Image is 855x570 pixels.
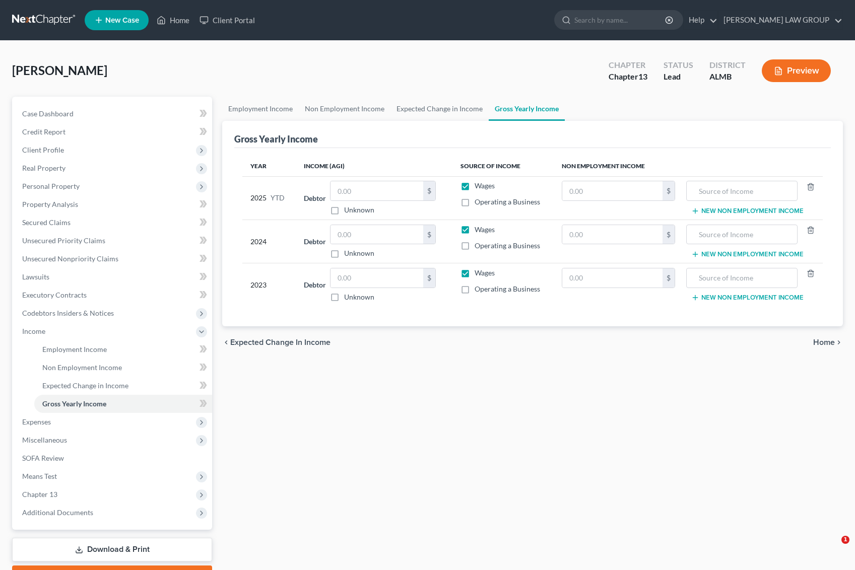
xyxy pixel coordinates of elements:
[663,225,675,244] div: $
[14,268,212,286] a: Lawsuits
[14,123,212,141] a: Credit Report
[22,182,80,190] span: Personal Property
[664,71,693,83] div: Lead
[475,197,540,206] span: Operating a Business
[22,417,51,426] span: Expenses
[331,225,423,244] input: 0.00
[692,181,792,200] input: Source of Income
[709,71,746,83] div: ALMB
[423,181,435,200] div: $
[250,225,288,259] div: 2024
[234,133,318,145] div: Gross Yearly Income
[222,97,299,121] a: Employment Income
[841,536,849,544] span: 1
[42,381,128,390] span: Expected Change in Income
[42,399,106,408] span: Gross Yearly Income
[390,97,489,121] a: Expected Change in Income
[22,309,114,317] span: Codebtors Insiders & Notices
[12,63,107,78] span: [PERSON_NAME]
[296,156,452,176] th: Income (AGI)
[22,436,67,444] span: Miscellaneous
[684,11,717,29] a: Help
[250,268,288,302] div: 2023
[22,291,87,299] span: Executory Contracts
[331,181,423,200] input: 0.00
[194,11,260,29] a: Client Portal
[105,17,139,24] span: New Case
[12,538,212,561] a: Download & Print
[230,338,331,346] span: Expected Change in Income
[638,72,647,81] span: 13
[709,59,746,71] div: District
[14,232,212,250] a: Unsecured Priority Claims
[250,181,288,215] div: 2025
[691,250,804,258] button: New Non Employment Income
[663,268,675,288] div: $
[554,156,823,176] th: Non Employment Income
[423,225,435,244] div: $
[821,536,845,560] iframe: Intercom live chat
[152,11,194,29] a: Home
[22,272,49,281] span: Lawsuits
[14,286,212,304] a: Executory Contracts
[22,200,78,208] span: Property Analysis
[22,508,93,517] span: Additional Documents
[475,181,495,190] span: Wages
[574,11,667,29] input: Search by name...
[34,395,212,413] a: Gross Yearly Income
[813,338,835,346] span: Home
[42,345,107,353] span: Employment Income
[489,97,565,121] a: Gross Yearly Income
[22,218,71,227] span: Secured Claims
[692,225,792,244] input: Source of Income
[762,59,831,82] button: Preview
[22,164,65,172] span: Real Property
[14,195,212,213] a: Property Analysis
[22,127,65,136] span: Credit Report
[22,327,45,335] span: Income
[304,193,326,203] label: Debtor
[22,146,64,154] span: Client Profile
[222,338,230,346] i: chevron_left
[423,268,435,288] div: $
[22,454,64,462] span: SOFA Review
[22,236,105,245] span: Unsecured Priority Claims
[271,193,285,203] span: YTD
[22,109,74,118] span: Case Dashboard
[222,338,331,346] button: chevron_left Expected Change in Income
[475,241,540,250] span: Operating a Business
[34,340,212,359] a: Employment Income
[475,225,495,234] span: Wages
[664,59,693,71] div: Status
[813,338,843,346] button: Home chevron_right
[42,363,122,372] span: Non Employment Income
[663,181,675,200] div: $
[14,250,212,268] a: Unsecured Nonpriority Claims
[299,97,390,121] a: Non Employment Income
[691,207,804,215] button: New Non Employment Income
[475,268,495,277] span: Wages
[14,213,212,232] a: Secured Claims
[835,338,843,346] i: chevron_right
[691,294,804,302] button: New Non Employment Income
[718,11,842,29] a: [PERSON_NAME] LAW GROUP
[22,254,118,263] span: Unsecured Nonpriority Claims
[14,449,212,467] a: SOFA Review
[344,205,374,215] label: Unknown
[609,71,647,83] div: Chapter
[692,268,792,288] input: Source of Income
[331,268,423,288] input: 0.00
[14,105,212,123] a: Case Dashboard
[34,377,212,395] a: Expected Change in Income
[22,472,57,480] span: Means Test
[22,490,57,498] span: Chapter 13
[452,156,554,176] th: Source of Income
[34,359,212,377] a: Non Employment Income
[609,59,647,71] div: Chapter
[242,156,296,176] th: Year
[344,292,374,302] label: Unknown
[344,248,374,258] label: Unknown
[562,268,662,288] input: 0.00
[562,225,662,244] input: 0.00
[304,279,326,290] label: Debtor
